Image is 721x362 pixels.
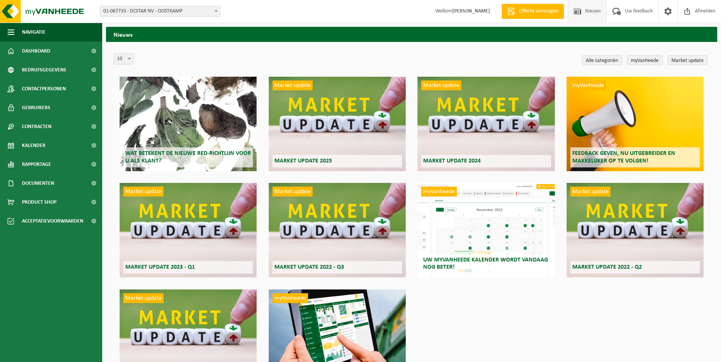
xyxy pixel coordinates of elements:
[114,54,133,64] span: 10
[417,183,554,277] a: myVanheede Uw myVanheede kalender wordt vandaag nog beter!
[273,80,313,90] span: Market update
[125,264,195,270] span: Market update 2023 - Q1
[22,98,50,117] span: Gebruikers
[22,155,51,174] span: Rapportage
[22,212,83,231] span: Acceptatievoorwaarden
[570,80,606,90] span: myVanheede
[22,60,66,79] span: Bedrijfsgegevens
[567,183,704,277] a: Market update Market update 2022 - Q2
[22,136,45,155] span: Kalender
[22,193,56,212] span: Product Shop
[22,42,50,60] span: Dashboard
[452,8,490,14] strong: [PERSON_NAME]
[667,55,708,65] a: Market update
[274,158,332,164] span: Market update 2025
[417,77,554,171] a: Market update Market update 2024
[421,80,461,90] span: Market update
[22,23,45,42] span: Navigatie
[22,79,66,98] span: Contactpersonen
[501,4,564,19] a: Offerte aanvragen
[423,158,481,164] span: Market update 2024
[100,6,220,17] span: 01-067733 - DCSTAR NV - OOSTKAMP
[120,77,257,171] a: Wat betekent de nieuwe RED-richtlijn voor u als klant?
[572,150,675,164] span: Feedback geven, nu uitgebreider en makkelijker op te volgen!
[570,187,610,196] span: Market update
[421,187,457,196] span: myVanheede
[269,77,406,171] a: Market update Market update 2025
[106,27,717,42] h2: Nieuws
[274,264,344,270] span: Market update 2022 - Q3
[22,174,54,193] span: Documenten
[123,187,164,196] span: Market update
[582,55,622,65] a: Alle categoriën
[123,293,164,303] span: Market update
[22,117,51,136] span: Contracten
[572,264,642,270] span: Market update 2022 - Q2
[423,257,548,270] span: Uw myVanheede kalender wordt vandaag nog beter!
[273,293,308,303] span: myVanheede
[567,77,704,171] a: myVanheede Feedback geven, nu uitgebreider en makkelijker op te volgen!
[627,55,663,65] a: myVanheede
[120,183,257,277] a: Market update Market update 2023 - Q1
[269,183,406,277] a: Market update Market update 2022 - Q3
[273,187,313,196] span: Market update
[114,53,134,65] span: 10
[125,150,251,164] span: Wat betekent de nieuwe RED-richtlijn voor u als klant?
[517,8,560,15] span: Offerte aanvragen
